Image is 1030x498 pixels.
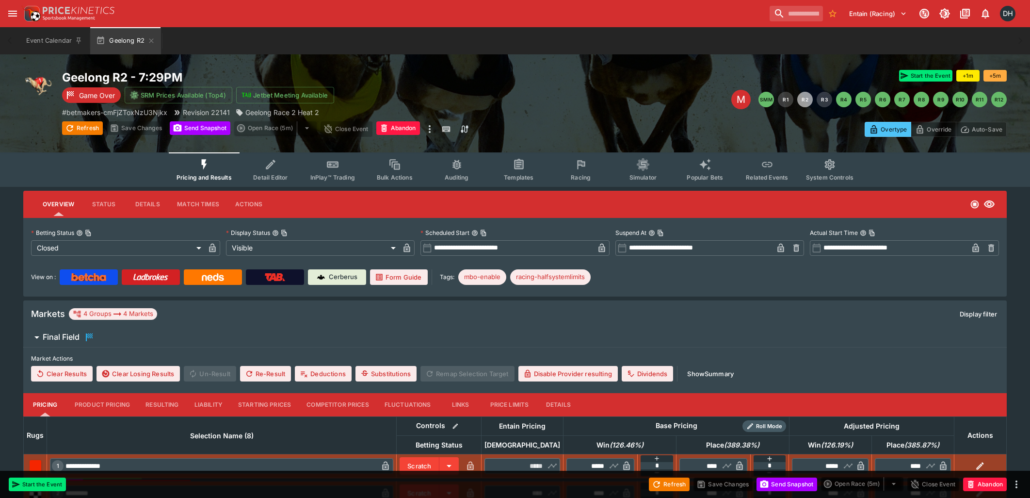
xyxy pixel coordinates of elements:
img: Ladbrokes [133,273,168,281]
div: David Howard [1000,6,1015,21]
img: Neds [202,273,224,281]
th: Actions [954,416,1006,454]
p: Betting Status [31,229,74,237]
div: Closed [31,240,205,256]
button: ShowSummary [681,366,740,382]
p: Actual Start Time [810,229,858,237]
button: Betting StatusCopy To Clipboard [76,230,83,236]
button: Event Calendar [20,27,88,54]
button: Starting Prices [230,393,299,416]
label: Market Actions [31,351,999,366]
button: Bulk edit [449,420,462,432]
button: Competitor Prices [299,393,377,416]
span: Racing [571,174,591,181]
button: R2 [797,92,813,107]
span: Templates [504,174,533,181]
button: Re-Result [240,366,291,382]
img: PriceKinetics [43,7,114,14]
span: Mark an event as closed and abandoned. [376,123,420,133]
div: split button [234,121,317,135]
div: Event type filters [169,152,861,187]
button: Override [911,122,956,137]
em: ( 389.38 %) [724,439,759,451]
button: SMM [758,92,774,107]
span: Betting Status [405,439,473,451]
button: R10 [952,92,968,107]
svg: Closed [970,199,980,209]
button: Display StatusCopy To Clipboard [272,230,279,236]
p: Copy To Clipboard [62,107,167,117]
button: open drawer [4,5,21,22]
span: Popular Bets [687,174,723,181]
button: Links [439,393,483,416]
img: TabNZ [265,273,285,281]
button: Send Snapshot [756,478,817,491]
span: Win(126.19%) [797,439,864,451]
div: Geelong Race 2 Heat 2 [236,107,319,117]
div: Show/hide Price Roll mode configuration. [742,420,786,432]
span: Auditing [445,174,468,181]
button: Overtype [865,122,911,137]
button: Substitutions [355,366,417,382]
h5: Markets [31,308,65,319]
button: Product Pricing [67,393,138,416]
div: Start From [865,122,1007,137]
button: Documentation [956,5,974,22]
button: R12 [991,92,1007,107]
span: Mark an event as closed and abandoned. [963,479,1007,488]
button: Auto-Save [956,122,1007,137]
p: Overtype [881,124,907,134]
button: Pricing [23,393,67,416]
button: Final Field [23,328,1007,347]
th: [DEMOGRAPHIC_DATA] [482,435,563,454]
button: Fluctuations [377,393,439,416]
button: Price Limits [483,393,537,416]
img: Betcha [71,273,106,281]
svg: Visible [983,199,995,210]
button: Start the Event [899,70,952,82]
button: R7 [894,92,910,107]
button: +5m [983,70,1007,82]
a: Form Guide [370,269,428,285]
button: Clear Losing Results [97,366,180,382]
img: Sportsbook Management [43,16,95,20]
span: Detail Editor [253,174,288,181]
span: Selection Name (8) [179,430,264,442]
button: Resulting [138,393,186,416]
button: Copy To Clipboard [85,230,92,236]
span: System Controls [806,174,853,181]
span: Pricing and Results [177,174,232,181]
button: Refresh [62,121,103,135]
button: Connected to PK [916,5,933,22]
span: Related Events [746,174,788,181]
img: PriceKinetics Logo [21,4,41,23]
button: Actions [227,193,271,216]
button: R11 [972,92,987,107]
label: View on : [31,269,56,285]
button: Abandon [963,478,1007,491]
button: Copy To Clipboard [281,230,288,236]
button: Overview [35,193,82,216]
div: Betting Target: cerberus [510,269,591,285]
p: Cerberus [329,272,357,282]
button: R4 [836,92,852,107]
img: jetbet-logo.svg [241,90,251,100]
button: No Bookmarks [825,6,840,21]
span: Place(389.38%) [695,439,770,451]
p: Geelong Race 2 Heat 2 [245,107,319,117]
span: Bulk Actions [377,174,413,181]
span: Roll Mode [752,422,786,431]
button: Dividends [622,366,673,382]
button: Abandon [376,121,420,135]
button: Scheduled StartCopy To Clipboard [471,230,478,236]
div: Visible [226,240,400,256]
button: more [424,121,435,137]
button: more [1011,479,1022,490]
div: Base Pricing [652,420,701,432]
button: Status [82,193,126,216]
label: Tags: [440,269,454,285]
img: Cerberus [317,273,325,281]
p: Display Status [226,229,270,237]
span: Win(126.46%) [586,439,654,451]
button: Select Tenant [843,6,913,21]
